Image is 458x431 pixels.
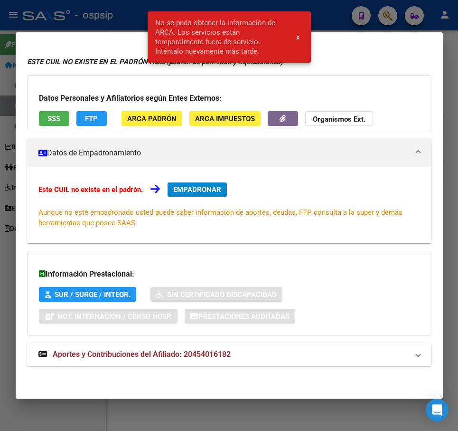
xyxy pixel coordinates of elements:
[289,29,307,46] button: x
[127,115,177,123] span: ARCA Padrón
[296,33,299,41] span: x
[47,115,60,123] span: SSS
[189,111,261,126] button: ARCA Impuestos
[85,115,98,123] span: FTP
[150,287,282,302] button: Sin Certificado Discapacidad
[39,93,420,104] h3: Datos Personales y Afiliatorios según Entes Externos:
[55,290,131,299] span: SUR / SURGE / INTEGR.
[38,147,409,159] mat-panel-title: Datos de Empadronamiento
[185,309,295,324] button: Prestaciones Auditadas
[76,111,107,126] button: FTP
[313,115,365,124] strong: Organismos Ext.
[426,399,449,421] div: Open Intercom Messenger
[38,185,143,194] strong: Este CUIL no existe en el padrón.
[173,185,221,194] span: EMPADRONAR
[53,350,231,359] span: Aportes y Contribuciones del Afiliado: 20454016182
[39,287,136,302] button: SUR / SURGE / INTEGR.
[195,115,255,123] span: ARCA Impuestos
[27,139,431,167] mat-expansion-panel-header: Datos de Empadronamiento
[122,111,182,126] button: ARCA Padrón
[168,182,227,197] button: EMPADRONAR
[38,208,402,227] span: Aunque no esté empadronado usted puede saber información de aportes, deudas, FTP, consulta a la s...
[39,309,178,324] button: Not. Internacion / Censo Hosp.
[198,312,290,321] span: Prestaciones Auditadas
[27,167,431,243] div: Datos de Empadronamiento
[57,312,172,321] span: Not. Internacion / Censo Hosp.
[27,57,283,66] strong: ESTE CUIL NO EXISTE EN EL PADRÓN ÁGIL (padrón de permisos y liquidaciones)
[39,111,69,126] button: SSS
[305,111,373,126] button: Organismos Ext.
[155,18,285,56] span: No se pudo obtener la información de ARCA. Los servicios están temporalmente fuera de servicio. I...
[27,343,431,366] mat-expansion-panel-header: Aportes y Contribuciones del Afiliado: 20454016182
[39,268,420,280] h3: Información Prestacional:
[167,290,277,299] span: Sin Certificado Discapacidad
